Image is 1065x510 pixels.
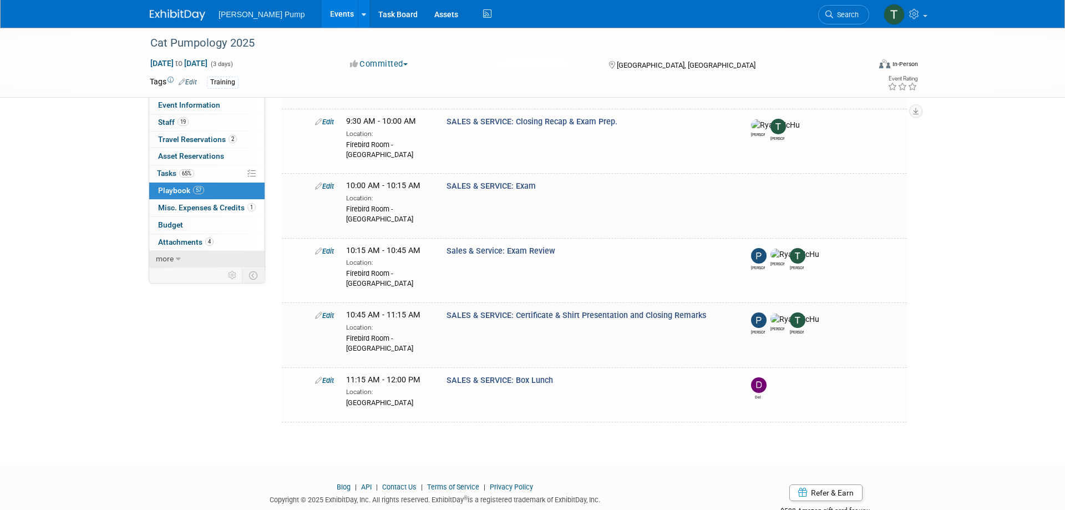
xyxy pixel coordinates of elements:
[447,376,553,385] span: SALES & SERVICE: Box Lunch
[346,386,430,397] div: Location:
[879,59,890,68] img: Format-Inperson.png
[156,254,174,263] span: more
[346,321,430,332] div: Location:
[751,312,767,328] img: Patrick Champagne
[149,234,265,251] a: Attachments4
[346,397,430,408] div: [GEOGRAPHIC_DATA]
[193,186,204,194] span: 57
[447,246,555,256] span: Sales & Service: Exam Review
[158,118,189,127] span: Staff
[382,483,417,491] a: Contact Us
[149,251,265,267] a: more
[418,483,425,491] span: |
[150,76,197,89] td: Tags
[150,9,205,21] img: ExhibitDay
[149,165,265,182] a: Tasks65%
[210,60,233,68] span: (3 days)
[770,325,784,332] div: Ryan McHugh
[427,483,479,491] a: Terms of Service
[315,118,334,126] a: Edit
[205,238,214,246] span: 4
[751,328,765,335] div: Patrick Champagne
[790,312,805,328] img: Tony Lewis
[223,268,242,282] td: Personalize Event Tab Strip
[751,130,765,138] div: Ryan McHugh
[447,311,706,320] span: SALES & SERVICE: Certificate & Shirt Presentation and Closing Remarks
[770,260,784,267] div: Ryan McHugh
[481,483,488,491] span: |
[346,117,416,126] span: 9:30 AM - 10:00 AM
[352,483,359,491] span: |
[770,249,819,260] img: Ryan McHugh
[751,119,800,130] img: Ryan McHugh
[346,310,420,320] span: 10:45 AM - 11:15 AM
[149,132,265,148] a: Travel Reservations2
[770,314,819,325] img: Ryan McHugh
[751,248,767,264] img: Patrick Champagne
[337,483,351,491] a: Blog
[174,59,184,68] span: to
[158,203,256,212] span: Misc. Expenses & Credits
[790,264,804,271] div: Tony Lewis
[804,58,918,74] div: Event Format
[158,186,204,195] span: Playbook
[346,181,420,190] span: 10:00 AM - 10:15 AM
[150,58,208,68] span: [DATE] [DATE]
[315,376,334,385] a: Edit
[315,182,334,190] a: Edit
[150,492,720,505] div: Copyright © 2025 ExhibitDay, Inc. All rights reserved. ExhibitDay is a registered trademark of Ex...
[346,192,430,203] div: Location:
[157,169,194,178] span: Tasks
[361,483,372,491] a: API
[617,61,755,69] span: [GEOGRAPHIC_DATA], [GEOGRAPHIC_DATA]
[464,495,468,501] sup: ®
[346,332,430,354] div: Firebird Room - [GEOGRAPHIC_DATA]
[790,328,804,335] div: Tony Lewis
[770,119,786,134] img: Tony Lewis
[751,377,767,393] img: Del Ritz
[149,183,265,199] a: Playbook57
[346,203,430,224] div: Firebird Room - [GEOGRAPHIC_DATA]
[179,78,197,86] a: Edit
[179,169,194,178] span: 65%
[177,118,189,126] span: 19
[158,238,214,246] span: Attachments
[887,76,917,82] div: Event Rating
[770,134,784,142] div: Tony Lewis
[346,375,420,385] span: 11:15 AM - 12:00 PM
[242,268,265,282] td: Toggle Event Tabs
[790,248,805,264] img: Tony Lewis
[346,58,412,70] button: Committed
[884,4,905,25] img: Teri Beth Perkins
[346,267,430,289] div: Firebird Room - [GEOGRAPHIC_DATA]
[751,393,765,400] div: Del Ritz
[346,128,430,139] div: Location:
[158,135,237,144] span: Travel Reservations
[315,311,334,320] a: Edit
[229,135,237,143] span: 2
[158,100,220,109] span: Event Information
[146,33,853,53] div: Cat Pumpology 2025
[490,483,533,491] a: Privacy Policy
[346,246,420,255] span: 10:15 AM - 10:45 AM
[149,217,265,234] a: Budget
[447,117,617,127] span: SALES & SERVICE: Closing Recap & Exam Prep.
[346,139,430,160] div: Firebird Room - [GEOGRAPHIC_DATA]
[247,203,256,211] span: 1
[833,11,859,19] span: Search
[207,77,239,88] div: Training
[447,181,536,191] span: SALES & SERVICE: Exam
[751,264,765,271] div: Patrick Champagne
[373,483,381,491] span: |
[158,220,183,229] span: Budget
[892,60,918,68] div: In-Person
[149,200,265,216] a: Misc. Expenses & Credits1
[149,97,265,114] a: Event Information
[149,148,265,165] a: Asset Reservations
[818,5,869,24] a: Search
[219,10,305,19] span: [PERSON_NAME] Pump
[346,256,430,267] div: Location:
[315,247,334,255] a: Edit
[158,152,224,160] span: Asset Reservations
[789,484,863,501] a: Refer & Earn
